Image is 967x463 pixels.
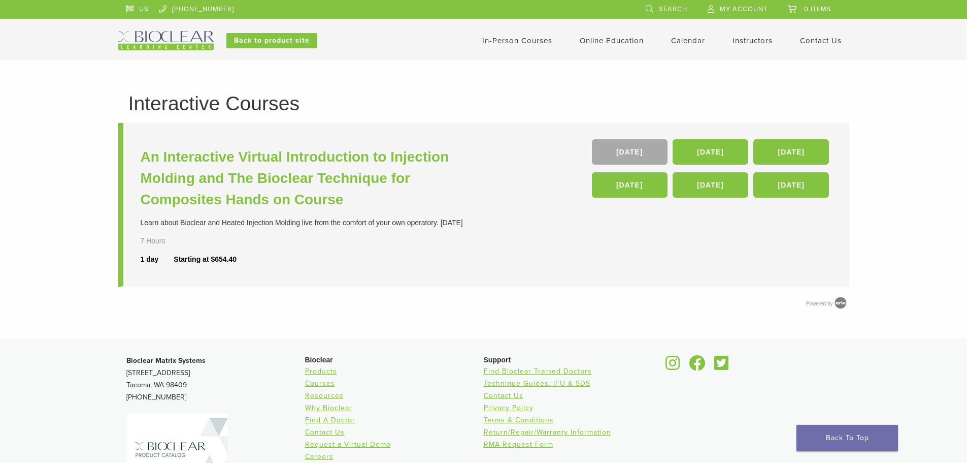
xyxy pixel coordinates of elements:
img: Arlo training & Event Software [833,295,848,311]
div: Learn about Bioclear and Heated Injection Molding live from the comfort of your own operatory. [D... [141,218,486,228]
a: Online Education [580,36,644,45]
a: Contact Us [305,428,345,437]
h1: Interactive Courses [128,94,839,113]
a: Find A Doctor [305,416,355,424]
a: Contact Us [484,391,523,400]
a: Calendar [671,36,705,45]
a: Bioclear [711,361,732,372]
a: [DATE] [753,172,829,198]
div: 1 day [141,254,174,265]
div: , , , , , [592,139,832,203]
a: Back to product site [226,33,317,48]
a: [DATE] [673,139,748,165]
a: An Interactive Virtual Introduction to Injection Molding and The Bioclear Technique for Composite... [141,146,486,210]
span: Support [484,356,511,364]
a: Products [305,367,337,376]
a: Find Bioclear Trained Doctors [484,367,592,376]
a: Privacy Policy [484,404,533,412]
a: Instructors [732,36,773,45]
a: Careers [305,452,334,461]
strong: Bioclear Matrix Systems [126,356,206,365]
div: Starting at $654.40 [174,254,237,265]
a: Return/Repair/Warranty Information [484,428,611,437]
span: Search [659,5,687,13]
a: [DATE] [592,139,668,165]
span: Bioclear [305,356,333,364]
a: Technique Guides, IFU & SDS [484,379,590,388]
a: Terms & Conditions [484,416,554,424]
div: 7 Hours [141,236,192,246]
a: Request a Virtual Demo [305,440,391,449]
span: My Account [720,5,768,13]
a: Contact Us [800,36,842,45]
a: Courses [305,379,335,388]
a: [DATE] [753,139,829,165]
a: Resources [305,391,344,400]
a: Powered by [806,301,849,306]
a: In-Person Courses [482,36,552,45]
a: Back To Top [796,425,898,451]
a: Bioclear [662,361,684,372]
a: Bioclear [686,361,709,372]
a: RMA Request Form [484,440,553,449]
a: [DATE] [673,172,748,198]
img: Bioclear [118,31,214,50]
p: [STREET_ADDRESS] Tacoma, WA 98409 [PHONE_NUMBER] [126,355,305,404]
span: 0 items [804,5,831,13]
a: [DATE] [592,172,668,198]
a: Why Bioclear [305,404,352,412]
